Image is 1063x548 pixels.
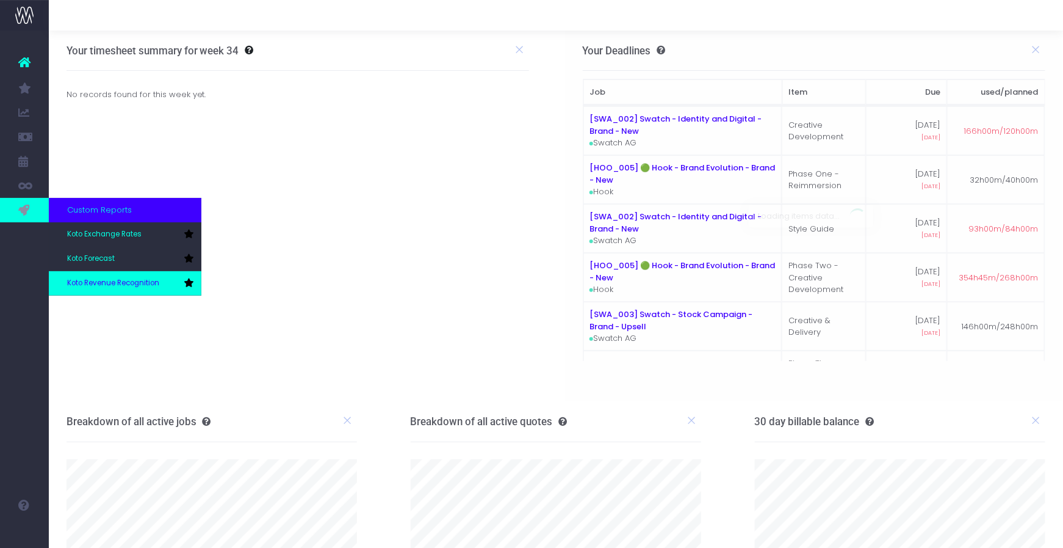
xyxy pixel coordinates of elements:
[749,205,849,227] span: Loading items data...
[67,415,211,428] h3: Breakdown of all active jobs
[57,89,539,101] div: No records found for this week yet.
[67,229,142,240] span: Koto Exchange Rates
[755,415,874,428] h3: 30 day billable balance
[67,45,239,57] h3: Your timesheet summary for week 34
[67,204,132,216] span: Custom Reports
[15,524,34,542] img: images/default_profile_image.png
[49,222,201,247] a: Koto Exchange Rates
[67,278,159,289] span: Koto Revenue Recognition
[411,415,568,428] h3: Breakdown of all active quotes
[67,254,115,265] span: Koto Forecast
[49,271,201,296] a: Koto Revenue Recognition
[49,247,201,271] a: Koto Forecast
